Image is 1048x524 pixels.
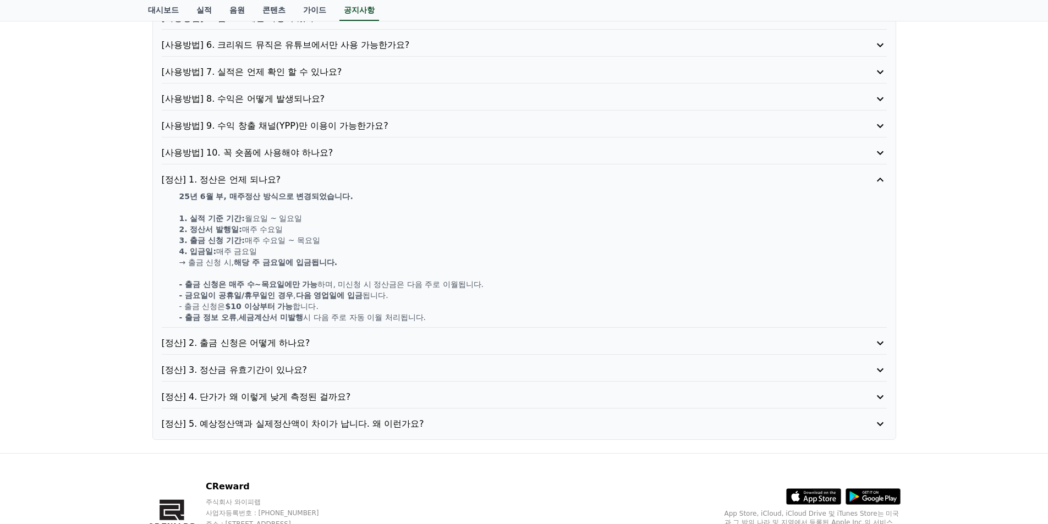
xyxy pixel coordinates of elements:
[179,312,887,323] p: , 시 다음 주로 자동 이월 처리됩니다.
[179,214,245,223] strong: 1. 실적 기준 기간:
[162,146,887,159] button: [사용방법] 10. 꼭 숏폼에 사용해야 하나요?
[225,302,293,311] strong: $10 이상부터 가능
[162,119,829,133] p: [사용방법] 9. 수익 창출 채널(YPP)만 이용이 가능한가요?
[296,291,363,300] strong: 다음 영업일에 입금
[162,146,829,159] p: [사용방법] 10. 꼭 숏폼에 사용해야 하나요?
[179,247,217,256] strong: 4. 입금일:
[179,192,353,201] strong: 25년 6월 부, 매주정산 방식으로 변경되었습니다.
[162,92,887,106] button: [사용방법] 8. 수익은 어떻게 발생되나요?
[162,65,887,79] button: [사용방법] 7. 실적은 언제 확인 할 수 있나요?
[179,235,887,246] p: 매주 수요일 ~ 목요일
[162,417,887,431] button: [정산] 5. 예상정산액과 실제정산액이 차이가 납니다. 왜 이런가요?
[179,313,237,322] strong: - 출금 정보 오류
[162,119,887,133] button: [사용방법] 9. 수익 창출 채널(YPP)만 이용이 가능한가요?
[162,390,829,404] p: [정산] 4. 단가가 왜 이렇게 낮게 측정된 걸까요?
[179,280,318,289] strong: - 출금 신청은 매주 수~목요일에만 가능
[162,390,887,404] button: [정산] 4. 단가가 왜 이렇게 낮게 측정된 걸까요?
[162,173,829,186] p: [정산] 1. 정산은 언제 되나요?
[206,480,340,493] p: CReward
[206,509,340,517] p: 사업자등록번호 : [PHONE_NUMBER]
[162,337,829,350] p: [정산] 2. 출금 신청은 어떻게 하나요?
[179,301,887,312] p: - 출금 신청은 합니다.
[179,291,294,300] strong: - 금요일이 공휴일/휴무일인 경우
[179,257,887,268] p: → 출금 신청 시,
[206,498,340,506] p: 주식회사 와이피랩
[162,337,887,350] button: [정산] 2. 출금 신청은 어떻게 하나요?
[179,290,887,301] p: , 됩니다.
[179,236,245,245] strong: 3. 출금 신청 기간:
[234,258,337,267] strong: 해당 주 금요일에 입금됩니다.
[162,363,887,377] button: [정산] 3. 정산금 유효기간이 있나요?
[162,65,829,79] p: [사용방법] 7. 실적은 언제 확인 할 수 있나요?
[179,246,887,257] p: 매주 금요일
[162,173,887,186] button: [정산] 1. 정산은 언제 되나요?
[162,38,829,52] p: [사용방법] 6. 크리워드 뮤직은 유튜브에서만 사용 가능한가요?
[162,417,829,431] p: [정산] 5. 예상정산액과 실제정산액이 차이가 납니다. 왜 이런가요?
[162,92,829,106] p: [사용방법] 8. 수익은 어떻게 발생되나요?
[239,313,303,322] strong: 세금계산서 미발행
[179,213,887,224] p: 월요일 ~ 일요일
[162,38,887,52] button: [사용방법] 6. 크리워드 뮤직은 유튜브에서만 사용 가능한가요?
[179,224,887,235] p: 매주 수요일
[179,279,887,290] p: 하며, 미신청 시 정산금은 다음 주로 이월됩니다.
[162,363,829,377] p: [정산] 3. 정산금 유효기간이 있나요?
[179,225,242,234] strong: 2. 정산서 발행일:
